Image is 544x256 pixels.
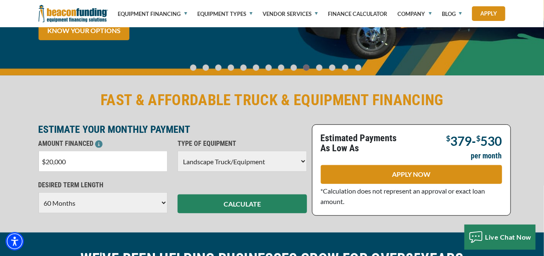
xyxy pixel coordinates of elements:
a: Go To Slide 6 [264,64,274,71]
p: Estimated Payments As Low As [321,133,407,153]
a: Go To Slide 12 [340,64,351,71]
span: 530 [481,133,502,148]
a: Go To Slide 3 [226,64,236,71]
button: Live Chat Now [464,225,536,250]
p: DESIRED TERM LENGTH [39,180,168,190]
a: APPLY NOW [321,165,502,184]
input: $0 [39,151,168,172]
a: Go To Slide 1 [201,64,211,71]
a: KNOW YOUR OPTIONS [39,21,129,40]
a: Go To Slide 7 [276,64,286,71]
a: Go To Slide 0 [188,64,199,71]
a: Go To Slide 13 [353,64,364,71]
a: Go To Slide 11 [327,64,338,71]
span: *Calculation does not represent an approval or exact loan amount. [321,187,485,205]
span: Live Chat Now [485,233,532,241]
p: TYPE OF EQUIPMENT [178,139,307,149]
p: - [446,133,502,147]
a: Go To Slide 9 [302,64,312,71]
p: AMOUNT FINANCED [39,139,168,149]
a: Go To Slide 10 [314,64,325,71]
div: Accessibility Menu [5,232,24,251]
a: Go To Slide 5 [251,64,261,71]
span: $ [446,134,451,143]
button: CALCULATE [178,194,307,213]
p: ESTIMATE YOUR MONTHLY PAYMENT [39,124,307,134]
p: per month [471,151,502,161]
a: Apply [472,6,505,21]
span: 379 [451,133,472,148]
a: Go To Slide 2 [214,64,224,71]
h2: FAST & AFFORDABLE TRUCK & EQUIPMENT FINANCING [39,91,506,110]
a: Go To Slide 4 [239,64,249,71]
span: $ [477,134,481,143]
a: Go To Slide 8 [289,64,299,71]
